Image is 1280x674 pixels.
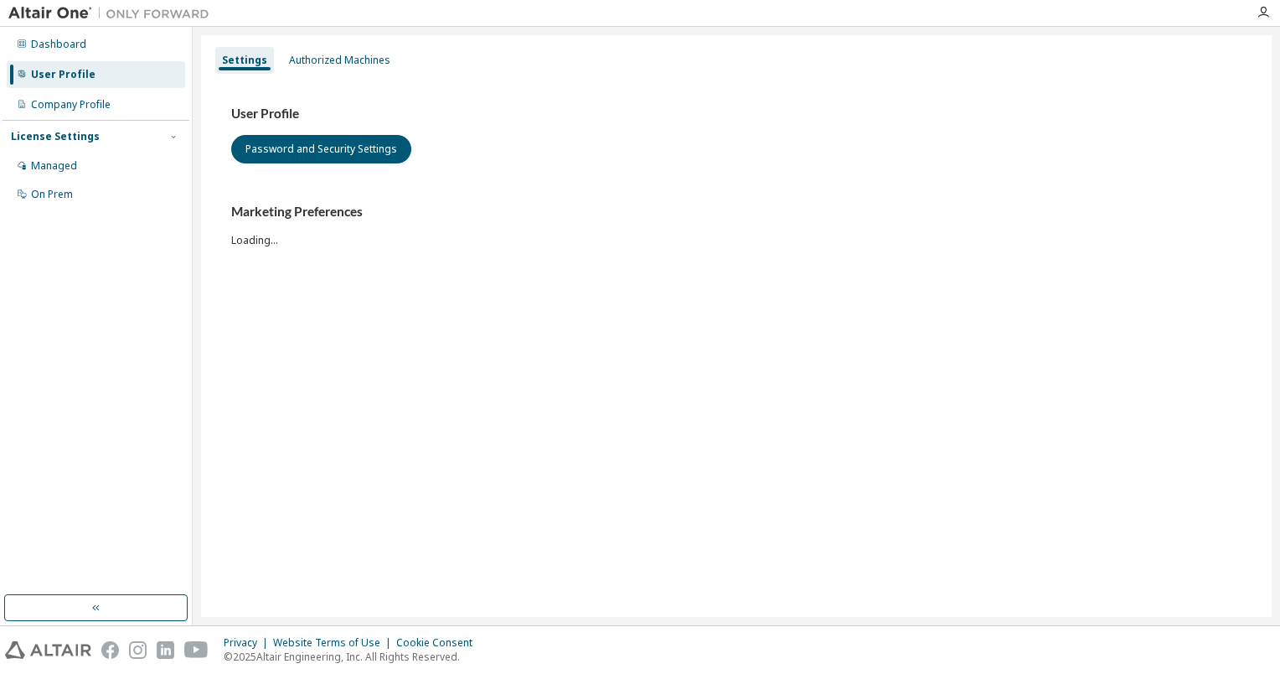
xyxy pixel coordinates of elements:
[31,98,111,111] div: Company Profile
[157,641,174,659] img: linkedin.svg
[31,188,73,201] div: On Prem
[231,106,1241,122] h3: User Profile
[396,636,483,650] div: Cookie Consent
[231,204,1241,220] h3: Marketing Preferences
[11,130,100,143] div: License Settings
[273,636,396,650] div: Website Terms of Use
[101,641,119,659] img: facebook.svg
[129,641,147,659] img: instagram.svg
[31,38,86,51] div: Dashboard
[224,650,483,664] p: © 2025 Altair Engineering, Inc. All Rights Reserved.
[231,204,1241,246] div: Loading...
[31,159,77,173] div: Managed
[184,641,209,659] img: youtube.svg
[8,5,218,22] img: Altair One
[31,68,95,81] div: User Profile
[224,636,273,650] div: Privacy
[289,54,390,67] div: Authorized Machines
[231,135,411,163] button: Password and Security Settings
[222,54,267,67] div: Settings
[5,641,91,659] img: altair_logo.svg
